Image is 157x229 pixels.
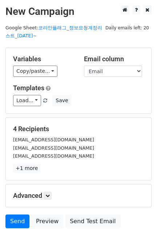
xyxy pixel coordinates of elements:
[13,66,57,77] a: Copy/paste...
[5,5,152,18] h2: New Campaign
[13,164,40,173] a: +1 more
[13,95,41,106] a: Load...
[52,95,71,106] button: Save
[5,215,29,228] a: Send
[13,153,94,159] small: [EMAIL_ADDRESS][DOMAIN_NAME]
[103,25,152,30] a: Daily emails left: 20
[5,25,102,39] small: Google Sheet:
[13,192,144,200] h5: Advanced
[31,215,63,228] a: Preview
[65,215,120,228] a: Send Test Email
[84,55,144,63] h5: Email column
[13,55,73,63] h5: Variables
[121,194,157,229] iframe: Chat Widget
[13,145,94,151] small: [EMAIL_ADDRESS][DOMAIN_NAME]
[5,25,102,39] a: 코리안플래그_정보요청계정리스트_[DATE]~
[13,137,94,142] small: [EMAIL_ADDRESS][DOMAIN_NAME]
[13,84,44,92] a: Templates
[103,24,152,32] span: Daily emails left: 20
[13,125,144,133] h5: 4 Recipients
